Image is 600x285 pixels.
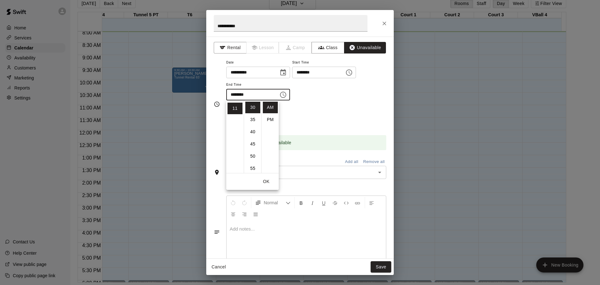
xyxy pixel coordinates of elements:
button: Choose time, selected time is 11:00 AM [343,66,355,79]
span: Camps can only be created in the Services page [279,42,312,53]
li: 55 minutes [245,163,260,174]
li: 35 minutes [245,114,260,125]
button: Remove all [362,157,386,167]
li: 45 minutes [245,138,260,150]
li: 30 minutes [245,102,260,113]
button: Format Bold [296,197,307,208]
svg: Timing [214,101,220,107]
button: Format Underline [318,197,329,208]
button: Undo [228,197,238,208]
button: Unavailable [344,42,386,53]
button: Cancel [209,261,229,273]
span: End Time [226,81,290,89]
button: Format Italics [307,197,318,208]
button: Add all [342,157,362,167]
button: Choose time, selected time is 11:30 AM [277,89,289,101]
button: Format Strikethrough [330,197,340,208]
button: Save [371,261,391,273]
button: Justify Align [250,208,261,220]
button: Class [312,42,344,53]
button: Redo [239,197,250,208]
button: Right Align [239,208,250,220]
span: Lessons must be created in the Services page first [247,42,279,53]
li: 11 hours [227,103,242,114]
button: Center Align [228,208,238,220]
span: Start Time [292,59,356,67]
button: Close [379,18,390,29]
button: Insert Code [341,197,352,208]
li: AM [263,102,278,113]
svg: Rooms [214,169,220,176]
button: Insert Link [352,197,363,208]
ul: Select hours [226,100,244,173]
button: Formatting Options [252,197,293,208]
span: Notes [227,184,386,194]
button: Open [375,168,384,177]
button: Left Align [366,197,377,208]
ul: Select meridiem [261,100,279,173]
button: Choose date, selected date is Sep 13, 2025 [277,66,289,79]
svg: Notes [214,229,220,235]
span: Normal [264,200,286,206]
span: Date [226,59,290,67]
li: 40 minutes [245,126,260,138]
button: OK [256,176,276,187]
ul: Select minutes [244,100,261,173]
li: 50 minutes [245,150,260,162]
li: PM [263,114,278,125]
button: Rental [214,42,247,53]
